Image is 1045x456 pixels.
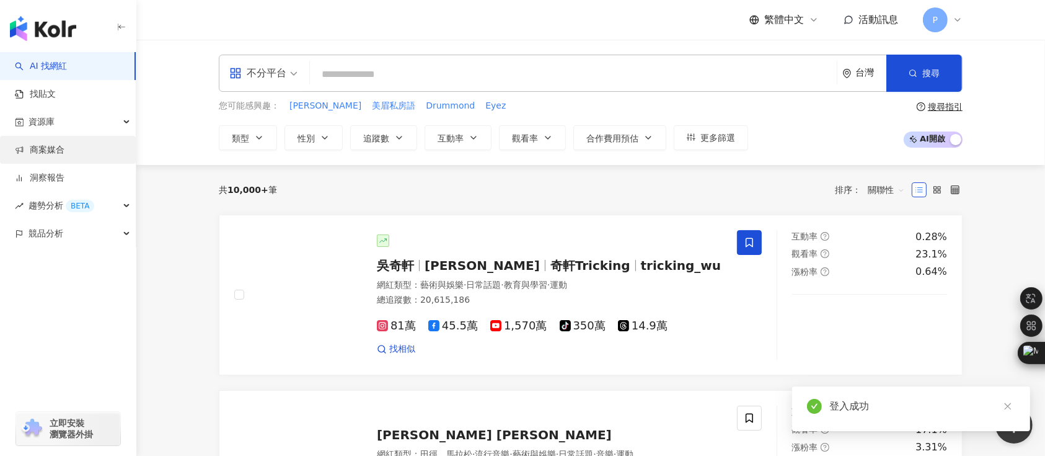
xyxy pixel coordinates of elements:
[350,125,417,150] button: 追蹤數
[259,248,352,341] img: KOL Avatar
[821,267,829,276] span: question-circle
[15,172,64,184] a: 洞察報告
[219,100,280,112] span: 您可能感興趣：
[15,144,64,156] a: 商案媒合
[922,68,940,78] span: 搜尋
[229,63,286,83] div: 不分平台
[438,133,464,143] span: 互動率
[16,412,120,445] a: chrome extension立即安裝 瀏覽器外掛
[425,125,492,150] button: 互動率
[428,320,478,333] span: 45.5萬
[29,192,94,220] span: 趨勢分析
[490,320,547,333] span: 1,570萬
[29,108,55,136] span: 資源庫
[842,69,852,78] span: environment
[284,125,343,150] button: 性別
[547,280,550,290] span: ·
[485,100,506,112] span: Eyez
[792,249,818,259] span: 觀看率
[700,133,735,143] span: 更多篩選
[289,100,361,112] span: [PERSON_NAME]
[420,280,464,290] span: 藝術與娛樂
[425,258,540,273] span: [PERSON_NAME]
[821,232,829,241] span: question-circle
[371,99,416,113] button: 美眉私房語
[425,99,475,113] button: Drummond
[641,258,721,273] span: tricking_wu
[586,133,638,143] span: 合作費用預估
[377,320,416,333] span: 81萬
[20,419,44,439] img: chrome extension
[363,133,389,143] span: 追蹤數
[844,310,894,360] img: post-image
[377,279,722,292] div: 網紅類型 ：
[15,60,67,73] a: searchAI 找網紅
[550,258,630,273] span: 奇軒Tricking
[464,280,466,290] span: ·
[933,13,938,27] span: P
[821,249,829,258] span: question-circle
[466,280,501,290] span: 日常話題
[792,442,818,452] span: 漲粉率
[298,133,315,143] span: 性別
[29,220,63,248] span: 競品分析
[499,125,566,150] button: 觀看率
[219,215,963,375] a: KOL Avatar吳奇軒[PERSON_NAME]奇軒Trickingtricking_wu網紅類型：藝術與娛樂·日常話題·教育與學習·運動總追蹤數：20,615,18681萬45.5萬1,5...
[550,280,567,290] span: 運動
[855,68,886,78] div: 台灣
[764,13,804,27] span: 繁體中文
[229,67,242,79] span: appstore
[792,267,818,277] span: 漲粉率
[219,185,277,195] div: 共 筆
[792,231,818,241] span: 互動率
[886,55,962,92] button: 搜尋
[674,125,748,150] button: 更多篩選
[15,88,56,101] a: 找貼文
[868,180,905,200] span: 關聯性
[389,343,415,355] span: 找相似
[618,320,668,333] span: 14.9萬
[560,320,606,333] span: 350萬
[227,185,268,195] span: 10,000+
[512,133,538,143] span: 觀看率
[829,399,1015,414] div: 登入成功
[501,280,503,290] span: ·
[915,248,947,261] div: 23.1%
[915,440,947,454] div: 3.31%
[426,100,475,112] span: Drummond
[573,125,666,150] button: 合作費用預估
[1003,402,1012,411] span: close
[504,280,547,290] span: 教育與學習
[858,14,898,25] span: 活動訊息
[232,133,249,143] span: 類型
[897,310,947,360] img: post-image
[66,200,94,212] div: BETA
[915,230,947,244] div: 0.28%
[10,16,76,41] img: logo
[928,102,963,112] div: 搜尋指引
[15,202,24,210] span: rise
[377,343,415,355] a: 找相似
[915,265,947,279] div: 0.64%
[377,427,612,442] span: [PERSON_NAME] [PERSON_NAME]
[792,310,842,360] img: post-image
[219,125,277,150] button: 類型
[50,418,93,440] span: 立即安裝 瀏覽器外掛
[835,180,912,200] div: 排序：
[917,102,925,111] span: question-circle
[289,99,362,113] button: [PERSON_NAME]
[377,258,414,273] span: 吳奇軒
[377,294,722,306] div: 總追蹤數 ： 20,615,186
[372,100,415,112] span: 美眉私房語
[821,443,829,452] span: question-circle
[807,399,822,414] span: check-circle
[485,99,506,113] button: Eyez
